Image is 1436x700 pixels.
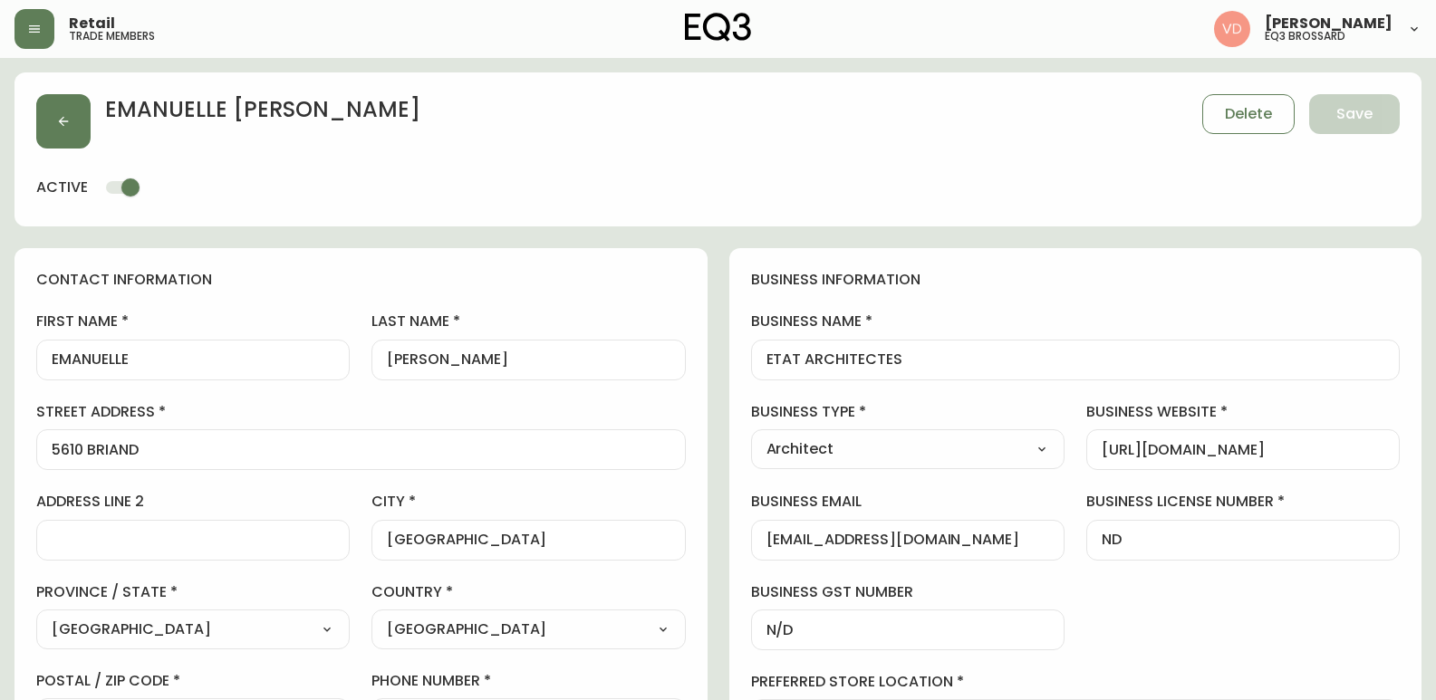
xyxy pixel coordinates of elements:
[1214,11,1250,47] img: 34cbe8de67806989076631741e6a7c6b
[36,312,350,331] label: first name
[751,672,1401,692] label: preferred store location
[371,492,685,512] label: city
[751,582,1065,602] label: business gst number
[69,31,155,42] h5: trade members
[36,492,350,512] label: address line 2
[36,671,350,691] label: postal / zip code
[1086,402,1400,422] label: business website
[751,312,1401,331] label: business name
[1265,31,1345,42] h5: eq3 brossard
[371,671,685,691] label: phone number
[36,402,686,422] label: street address
[751,270,1401,290] h4: business information
[1265,16,1393,31] span: [PERSON_NAME]
[751,402,1065,422] label: business type
[36,177,88,197] h4: active
[105,94,420,134] h2: EMANUELLE [PERSON_NAME]
[751,492,1065,512] label: business email
[36,270,686,290] h4: contact information
[685,13,752,42] img: logo
[1086,492,1400,512] label: business license number
[36,582,350,602] label: province / state
[69,16,115,31] span: Retail
[371,582,685,602] label: country
[1102,441,1384,458] input: https://www.designshop.com
[371,312,685,331] label: last name
[1202,94,1295,134] button: Delete
[1225,104,1272,124] span: Delete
